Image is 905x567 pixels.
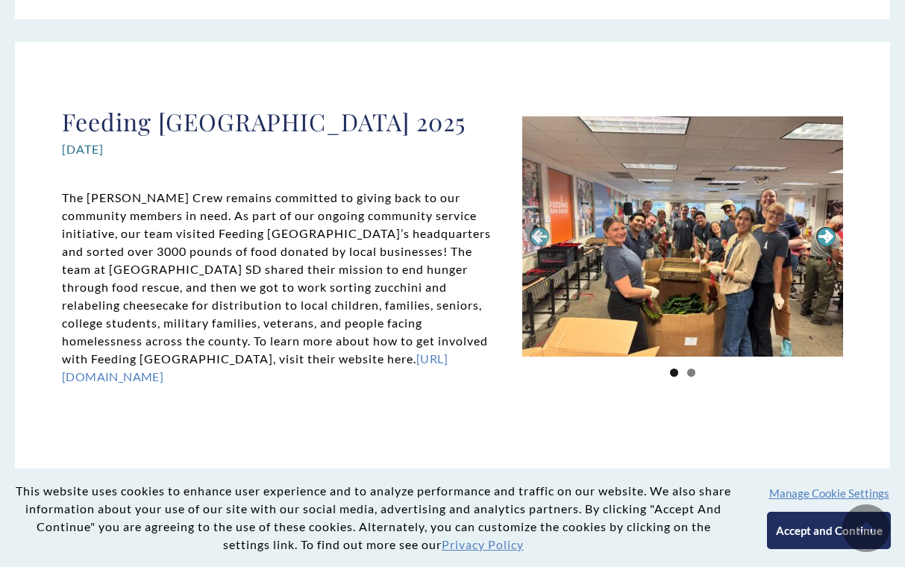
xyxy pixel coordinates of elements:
[530,227,549,246] a: Previous
[62,140,466,158] p: [DATE]
[442,537,524,551] a: Privacy Policy
[62,107,466,137] h2: Feeding [GEOGRAPHIC_DATA] 2025
[62,351,448,383] a: [URL][DOMAIN_NAME]
[687,369,695,377] a: Show slide 2 of 2
[522,116,843,357] img: FEEDING_SD_1
[767,512,890,549] button: Accept and Continue
[769,486,889,500] button: Manage Cookie Settings
[522,368,843,377] ol: Slide controls
[816,227,836,246] a: Next
[62,189,843,386] p: The [PERSON_NAME] Crew remains committed to giving back to our community members in need. As part...
[522,116,843,386] div: 2025 Feeding San Diego
[12,482,735,554] p: This website uses cookies to enhance user experience and to analyze performance and traffic on ou...
[670,369,678,377] a: Show slide 1 of 2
